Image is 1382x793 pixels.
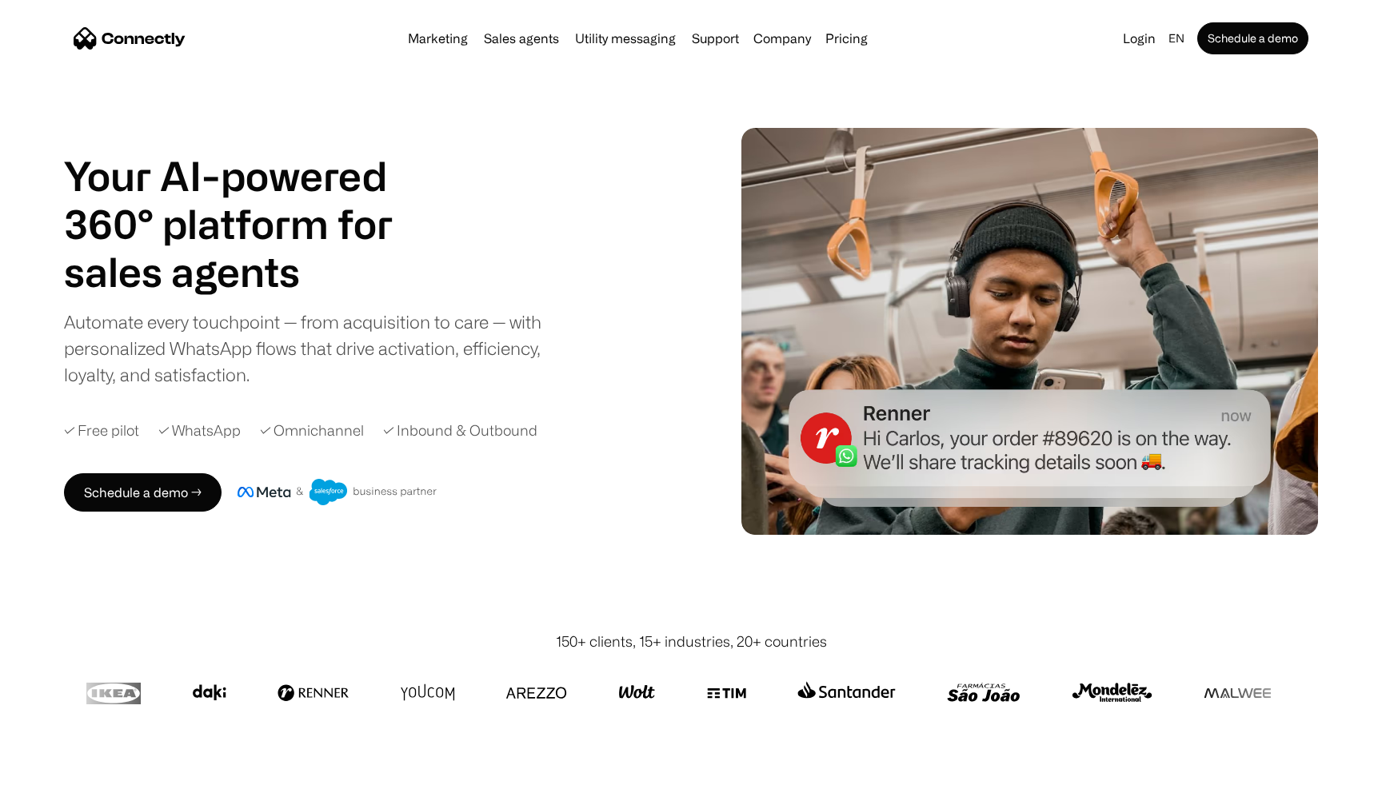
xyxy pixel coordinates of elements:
[64,248,432,296] h1: sales agents
[753,27,811,50] div: Company
[401,32,474,45] a: Marketing
[383,420,537,441] div: ✓ Inbound & Outbound
[819,32,874,45] a: Pricing
[32,765,96,787] ul: Language list
[1116,27,1162,50] a: Login
[64,152,432,248] h1: Your AI-powered 360° platform for
[1197,22,1308,54] a: Schedule a demo
[64,248,432,296] div: carousel
[1168,27,1184,50] div: en
[16,763,96,787] aside: Language selected: English
[749,27,816,50] div: Company
[64,473,222,512] a: Schedule a demo →
[74,26,186,50] a: home
[685,32,745,45] a: Support
[556,631,827,652] div: 150+ clients, 15+ industries, 20+ countries
[64,248,432,296] div: 1 of 4
[477,32,565,45] a: Sales agents
[260,420,364,441] div: ✓ Omnichannel
[569,32,682,45] a: Utility messaging
[64,420,139,441] div: ✓ Free pilot
[1162,27,1194,50] div: en
[158,420,241,441] div: ✓ WhatsApp
[238,479,437,506] img: Meta and Salesforce business partner badge.
[64,309,568,388] div: Automate every touchpoint — from acquisition to care — with personalized WhatsApp flows that driv...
